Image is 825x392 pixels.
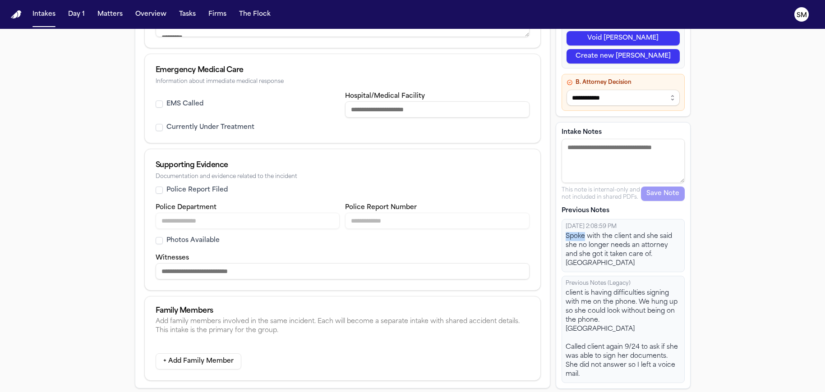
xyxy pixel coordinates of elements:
label: Police Department [156,204,217,211]
button: Day 1 [65,6,88,23]
button: Overview [132,6,170,23]
button: Matters [94,6,126,23]
label: Currently Under Treatment [166,123,254,132]
input: Hospital or medical facility [345,101,530,118]
label: EMS Called [166,100,203,109]
div: Information about immediate medical response [156,78,530,85]
label: Police Report Filed [166,186,228,195]
button: + Add Family Member [156,353,241,369]
button: Void [PERSON_NAME] [567,31,680,45]
label: Police Report Number [345,204,417,211]
div: Family Members [156,307,530,315]
button: The Flock [235,6,274,23]
div: Previous Notes (Legacy) [566,279,681,287]
div: Supporting Evidence [156,160,530,171]
button: Firms [205,6,230,23]
label: Witnesses [156,255,189,261]
label: Hospital/Medical Facility [345,93,425,100]
a: Home [11,10,22,19]
textarea: Intake notes [562,138,685,182]
button: Tasks [175,6,199,23]
div: [DATE] 2:08:59 PM [566,223,681,230]
input: Police report number [345,213,530,229]
div: client is having difficulties signing with me on the phone. We hung up so she could look without ... [566,288,681,378]
label: Intake Notes [562,128,685,137]
div: Documentation and evidence related to the incident [156,173,530,180]
input: Witnesses [156,263,530,279]
div: Add family members involved in the same incident. Each will become a separate intake with shared ... [156,317,530,335]
input: Police department [156,213,340,229]
img: Finch Logo [11,10,22,19]
h4: B. Attorney Decision [567,78,680,86]
button: Intakes [29,6,59,23]
div: Emergency Medical Care [156,65,530,76]
p: Previous Notes [562,206,685,215]
button: Create new [PERSON_NAME] [567,49,680,63]
label: Photos Available [166,236,220,245]
p: This note is internal-only and not included in shared PDFs. [562,186,641,201]
div: Spoke with the client and she said she no longer needs an attorney and she got it taken care of. ... [566,232,681,268]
